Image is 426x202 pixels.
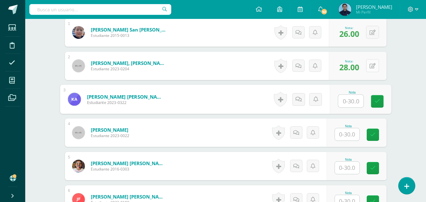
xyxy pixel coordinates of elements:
div: Nota: [339,59,359,63]
div: Nota [335,191,362,195]
a: [PERSON_NAME] [PERSON_NAME] [91,193,166,200]
span: [PERSON_NAME] [356,4,392,10]
span: 28.00 [339,62,359,72]
span: Estudiante 2023-0022 [91,133,129,138]
div: Nota [335,124,362,128]
img: 32313db6772b111f7cdcca771d4e5be9.png [72,26,85,39]
img: 45x45 [72,126,85,139]
span: Estudiante 2016-0303 [91,166,166,172]
a: [PERSON_NAME] [PERSON_NAME] [87,93,165,100]
a: [PERSON_NAME] San [PERSON_NAME], [PERSON_NAME] [91,26,166,33]
span: Estudiante 2023-0204 [91,66,166,72]
span: 26.00 [339,28,359,39]
div: Nota [338,91,366,94]
div: Nota: [339,26,359,30]
input: Busca un usuario... [29,4,171,15]
div: Nota [335,158,362,161]
span: Estudiante 2023-0322 [87,100,165,106]
span: Estudiante 2015-0013 [91,33,166,38]
input: 0-30.0 [335,162,359,174]
img: 69eb9f3bad7ff60286dd9510d5c1f79f.png [68,93,81,106]
input: 0-30.0 [338,95,363,107]
img: 6e7688701d8d8f48edb8c525d3756b2c.png [72,160,85,172]
span: 92 [321,8,328,15]
a: [PERSON_NAME], [PERSON_NAME] [91,60,166,66]
a: [PERSON_NAME] [91,127,129,133]
img: 45x45 [72,60,85,72]
a: [PERSON_NAME] [PERSON_NAME] [91,160,166,166]
span: Mi Perfil [356,9,392,15]
input: 0-30.0 [335,128,359,141]
img: e03a95cdf3f7e818780b3d7e8837d5b9.png [339,3,351,16]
